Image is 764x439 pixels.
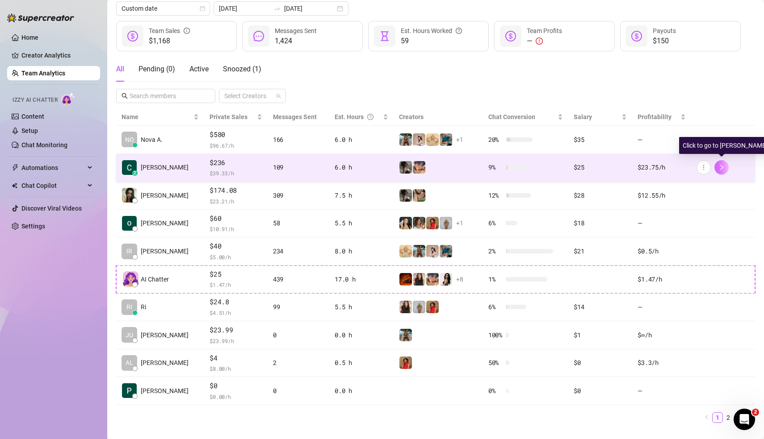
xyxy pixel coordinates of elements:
img: daiisyjane [399,161,412,174]
a: Setup [21,127,38,134]
span: 100 % [488,330,503,340]
li: 1 [712,412,723,423]
span: + 1 [456,218,463,228]
div: $1.47 /h [638,274,686,284]
span: [PERSON_NAME] [141,162,189,172]
span: Messages Sent [275,27,317,34]
span: Salary [574,113,592,120]
span: question-circle [367,112,374,122]
span: 1,424 [275,36,317,46]
div: $0.5 /h [638,246,686,256]
span: Payouts [653,27,676,34]
a: Home [21,34,38,41]
span: Messages Sent [273,113,317,120]
div: 439 [273,274,324,284]
div: 58 [273,218,324,228]
span: AL [126,358,133,368]
img: bonnierides [426,273,439,286]
div: $23.75 /h [638,162,686,172]
div: $28 [574,191,627,200]
div: 8.0 h [335,246,388,256]
div: 309 [273,191,324,200]
span: Nova A. [141,135,163,145]
span: JU [126,330,133,340]
span: $1,168 [149,36,190,46]
span: $60 [210,213,262,224]
span: Izzy AI Chatter [13,96,58,104]
div: $21 [574,246,627,256]
span: exclamation-circle [536,37,543,45]
span: RI [126,302,132,312]
a: 1 [713,413,722,422]
span: team [276,93,281,99]
span: 6 % [488,218,503,228]
span: $ 39.33 /h [210,169,262,178]
div: $0 [574,358,627,368]
span: $25 [210,269,262,280]
span: $ 23.99 /h [210,336,262,345]
span: Name [122,112,192,122]
span: $ 8.00 /h [210,364,262,373]
span: more [701,164,707,170]
img: diandradelgado [399,301,412,313]
span: $ 96.67 /h [210,141,262,150]
div: $0 [574,386,627,396]
span: Snoozed ( 1 ) [223,65,261,73]
span: right [718,164,725,170]
div: Est. Hours [335,112,381,122]
img: Eavnc [440,245,452,257]
div: 0 [273,330,324,340]
span: swap-right [273,5,281,12]
img: Joy Gabrielle P… [122,188,137,203]
span: $ 1.47 /h [210,280,262,289]
td: — [632,377,691,405]
span: Chat Copilot [21,178,85,193]
img: logo-BBDzfeDw.svg [7,13,74,22]
span: Chat Conversion [488,113,535,120]
span: 2 [752,409,759,416]
span: $ 10.91 /h [210,224,262,233]
div: $35 [574,135,627,145]
span: info-circle [184,26,190,36]
span: + 8 [456,274,463,284]
span: [PERSON_NAME] [141,386,189,396]
div: — [527,36,562,46]
span: + 1 [456,135,463,145]
div: Est. Hours Worked [401,26,462,36]
a: Settings [21,223,45,230]
span: Custom date [122,2,205,15]
img: Barbi [440,217,452,229]
span: $236 [210,157,262,168]
img: Actually.Maria [426,133,439,146]
span: [PERSON_NAME] [141,246,189,256]
span: dollar-circle [127,31,138,41]
span: dollar-circle [631,31,642,41]
span: dollar-circle [505,31,516,41]
img: diandradelgado [413,273,425,286]
span: 0 % [488,386,503,396]
span: $174.08 [210,185,262,196]
img: bonnierides [413,161,425,174]
span: Active [189,65,209,73]
div: 6.0 h [335,162,388,172]
li: Previous Page [701,412,712,423]
div: 166 [273,135,324,145]
img: Libby [413,245,425,257]
img: Eavnc [440,133,452,146]
img: Barbi [413,301,425,313]
span: thunderbolt [12,164,19,171]
span: $4 [210,353,262,364]
a: Creator Analytics [21,48,93,62]
div: Team Sales [149,26,190,36]
img: ChloeLove [440,273,452,286]
div: $25 [574,162,627,172]
input: Start date [219,4,270,13]
div: 7.5 h [335,191,388,200]
span: message [253,31,264,41]
div: All [116,64,124,75]
img: vipchocolate [399,273,412,286]
span: $580 [210,129,262,140]
div: 0.0 h [335,330,388,340]
span: $40 [210,241,262,252]
div: 99 [273,302,324,312]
